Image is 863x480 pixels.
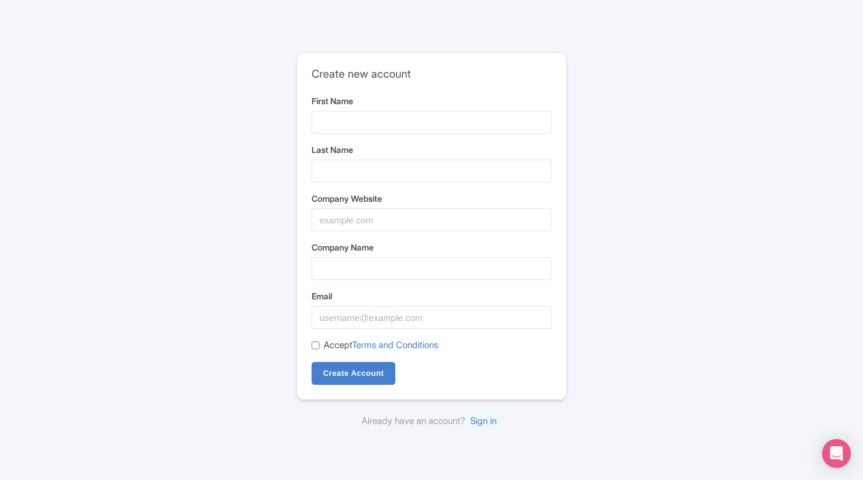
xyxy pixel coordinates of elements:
div: Already have an account? [297,414,566,428]
a: Sign in [465,410,501,431]
label: Company Website [312,192,551,205]
label: First Name [312,95,551,107]
label: Last Name [312,143,551,156]
h2: Create new account [312,67,551,81]
label: Email [312,290,551,302]
label: Company Name [312,241,551,254]
input: example.com [312,208,551,231]
div: Open Intercom Messenger [822,439,851,468]
input: Create Account [312,362,395,385]
label: Accept [324,338,438,352]
input: username@example.com [312,306,551,329]
a: Terms and Conditions [352,339,438,351]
